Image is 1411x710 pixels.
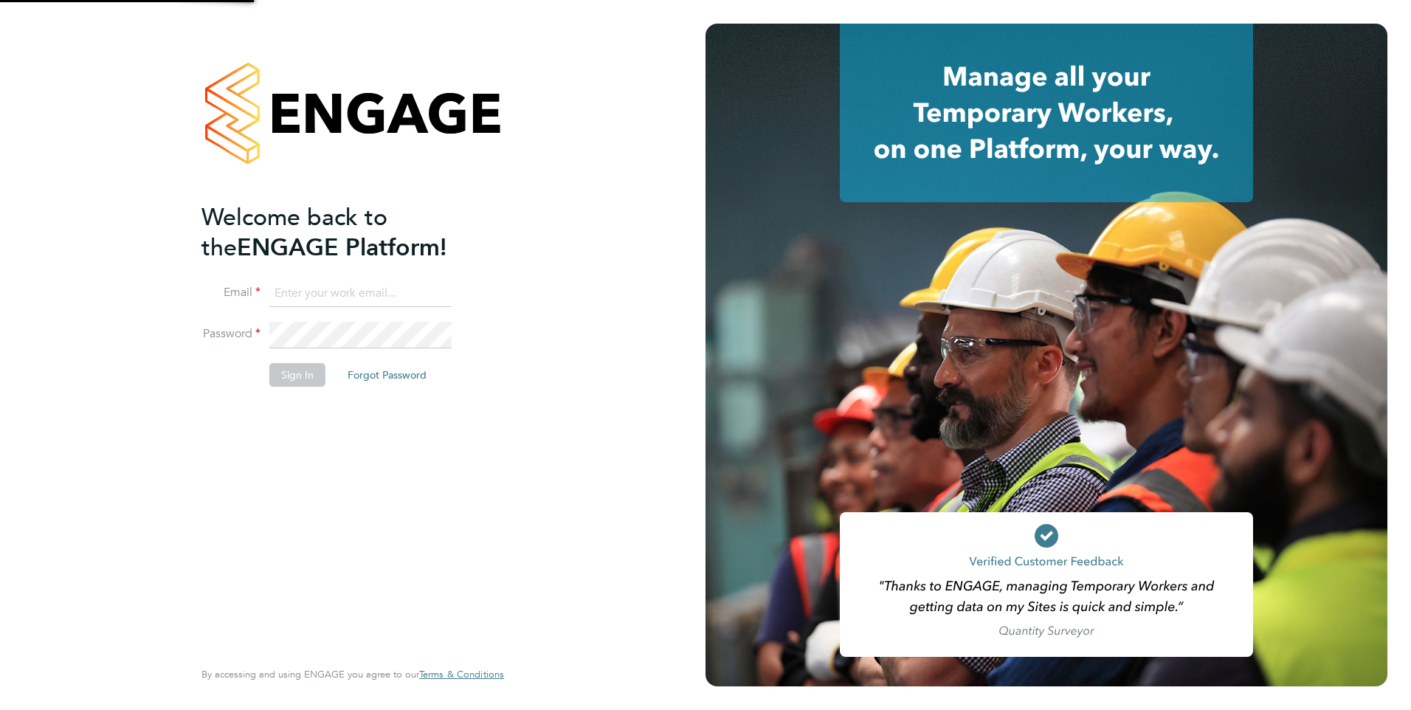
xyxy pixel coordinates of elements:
a: Terms & Conditions [419,669,504,680]
span: Welcome back to the [201,203,387,262]
label: Email [201,285,261,300]
span: By accessing and using ENGAGE you agree to our [201,668,504,680]
input: Enter your work email... [269,280,452,307]
button: Sign In [269,363,325,387]
label: Password [201,326,261,342]
h2: ENGAGE Platform! [201,202,489,263]
button: Forgot Password [336,363,438,387]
